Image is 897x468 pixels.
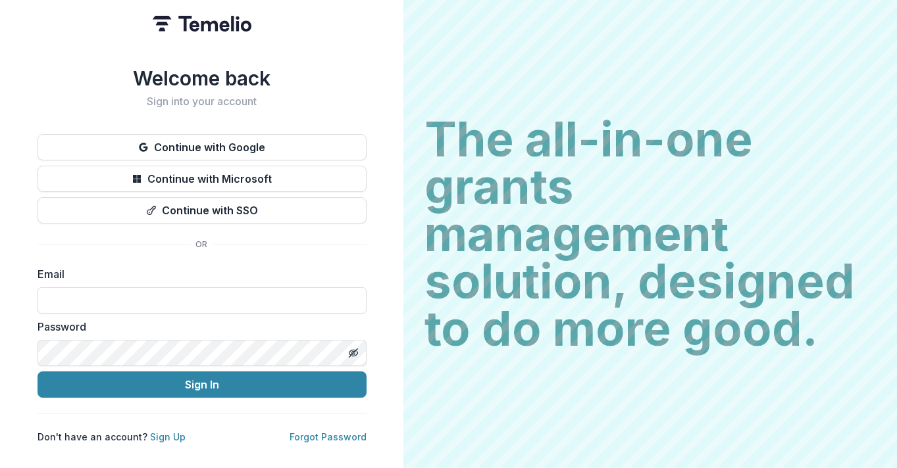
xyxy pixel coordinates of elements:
a: Forgot Password [290,431,367,442]
h2: Sign into your account [38,95,367,108]
a: Sign Up [150,431,186,442]
p: Don't have an account? [38,430,186,444]
button: Continue with Google [38,134,367,160]
button: Sign In [38,371,367,398]
button: Continue with SSO [38,197,367,223]
button: Toggle password visibility [343,342,364,363]
button: Continue with Microsoft [38,166,367,192]
label: Password [38,319,359,335]
img: Temelio [153,16,251,32]
h1: Welcome back [38,66,367,90]
label: Email [38,266,359,282]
